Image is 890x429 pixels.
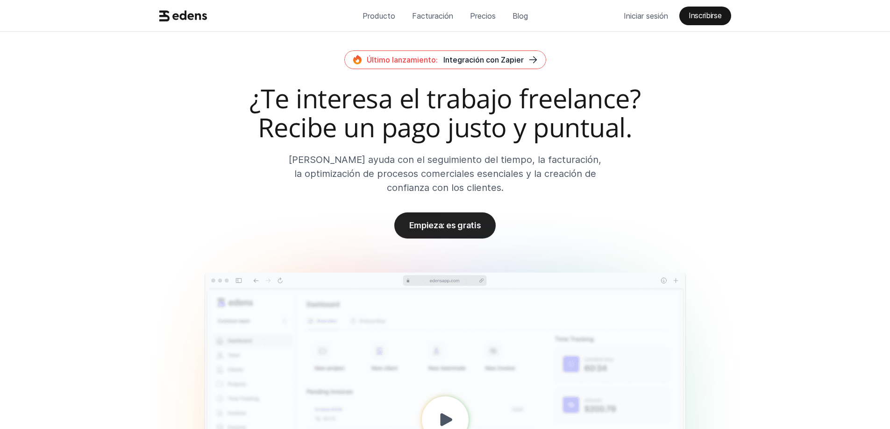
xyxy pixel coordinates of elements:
[513,11,528,21] font: Blog
[689,11,721,20] font: Inscribirse
[624,11,668,21] font: Iniciar sesión
[443,55,524,64] font: Integración con Zapier
[679,7,731,25] a: Inscribirse
[367,55,438,64] font: Último lanzamiento:
[394,212,496,239] a: Empieza: es gratis
[289,154,604,193] font: [PERSON_NAME] ayuda con el seguimiento del tiempo, la facturación, la optimización de procesos co...
[355,7,403,25] a: Producto
[409,220,481,230] font: Empieza: es gratis
[258,109,633,145] font: Recibe un pago justo y puntual.
[405,7,461,25] a: Facturación
[344,50,546,69] a: Último lanzamiento:Integración con Zapier
[505,7,535,25] a: Blog
[412,11,453,21] font: Facturación
[463,7,503,25] a: Precios
[363,11,395,21] font: Producto
[249,80,641,116] font: ¿Te interesa el trabajo freelance?
[616,7,676,25] a: Iniciar sesión
[470,11,496,21] font: Precios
